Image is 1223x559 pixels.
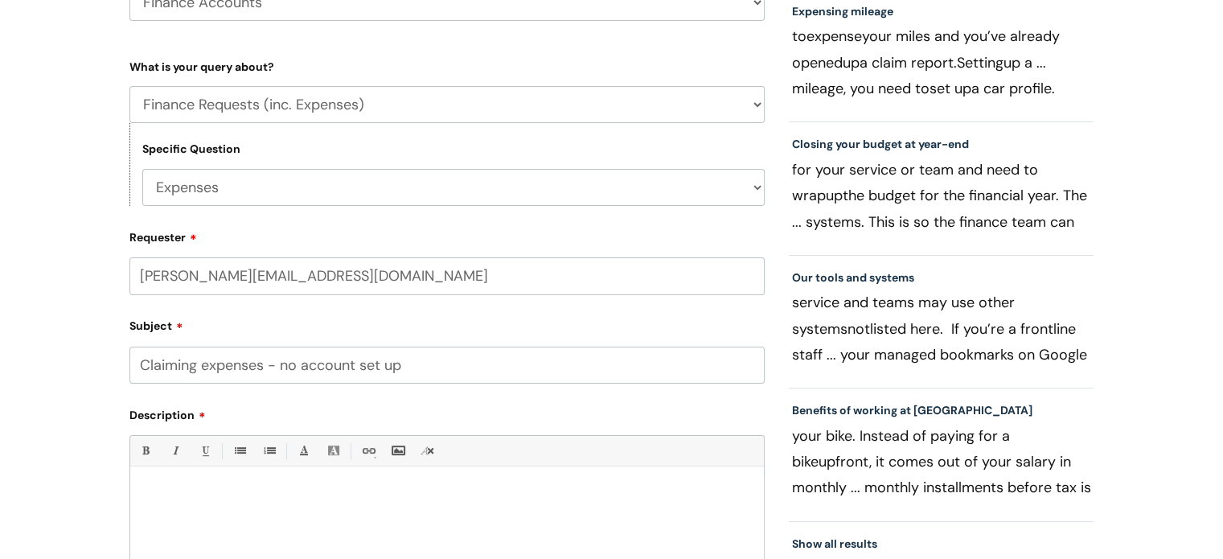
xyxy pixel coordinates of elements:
[229,441,249,461] a: • Unordered List (Ctrl-Shift-7)
[388,441,408,461] a: Insert Image...
[957,53,1003,72] span: Setting
[826,186,843,205] span: up
[165,441,185,461] a: Italic (Ctrl-I)
[142,142,240,156] label: Specific Question
[129,225,765,245] label: Requester
[792,23,1091,101] p: to your miles and you’ve already opened a claim report. up a ... mileage, you need to a car profi...
[792,423,1091,500] p: your bike. Instead of paying for a bike , it comes out of your salary in monthly ... monthly inst...
[129,314,765,333] label: Subject
[792,157,1091,234] p: for your service or team and need to wrap the budget for the financial year. The ... systems. Thi...
[323,441,343,461] a: Back Color
[792,536,877,551] a: Show all results
[259,441,279,461] a: 1. Ordered List (Ctrl-Shift-8)
[930,79,950,98] span: set
[129,57,765,74] label: What is your query about?
[806,27,862,46] span: expense
[135,441,155,461] a: Bold (Ctrl-B)
[129,257,765,294] input: Email
[195,441,215,461] a: Underline(Ctrl-U)
[358,441,378,461] a: Link
[293,441,314,461] a: Font Color
[847,319,870,339] span: not
[129,403,765,422] label: Description
[792,403,1032,417] a: Benefits of working at [GEOGRAPHIC_DATA]
[954,79,971,98] span: up
[417,441,437,461] a: Remove formatting (Ctrl-\)
[792,4,893,18] a: Expensing mileage
[792,290,1091,367] p: service and teams may use other systems listed here. If you’re a frontline staff ... your managed...
[819,452,869,471] span: upfront
[843,53,860,72] span: up
[792,137,969,151] a: Closing your budget at year-end
[792,270,914,285] a: Our tools and systems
